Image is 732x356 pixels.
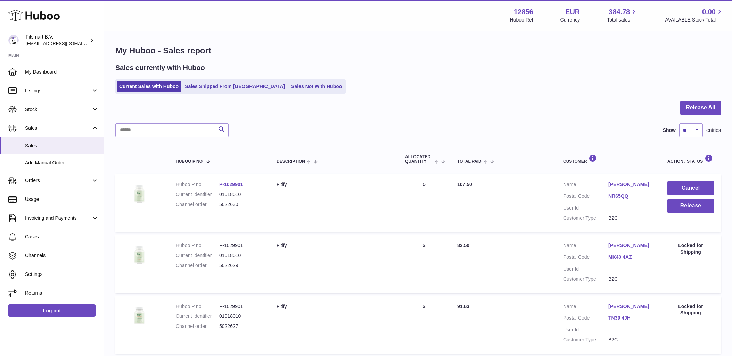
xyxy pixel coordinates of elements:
[514,7,533,17] strong: 12856
[26,34,88,47] div: Fitsmart B.V.
[563,215,608,221] dt: Customer Type
[122,303,157,328] img: 128561739542540.png
[565,7,580,17] strong: EUR
[25,177,91,184] span: Orders
[25,252,99,259] span: Channels
[176,252,219,259] dt: Current identifier
[25,234,99,240] span: Cases
[457,243,469,248] span: 82.50
[563,193,608,201] dt: Postal Code
[277,181,391,188] div: Fitify
[608,276,653,282] dd: B2C
[115,63,205,73] h2: Sales currently with Huboo
[25,69,99,75] span: My Dashboard
[560,17,580,23] div: Currency
[176,181,219,188] dt: Huboo P no
[219,242,263,249] dd: P-1029901
[25,106,91,113] span: Stock
[122,242,157,267] img: 128561739542540.png
[706,127,721,134] span: entries
[398,235,450,293] td: 3
[510,17,533,23] div: Huboo Ref
[176,313,219,320] dt: Current identifier
[563,327,608,333] dt: User Id
[667,303,714,316] div: Locked for Shipping
[182,81,287,92] a: Sales Shipped From [GEOGRAPHIC_DATA]
[176,262,219,269] dt: Channel order
[117,81,181,92] a: Current Sales with Huboo
[563,303,608,312] dt: Name
[219,201,263,208] dd: 5022630
[457,181,472,187] span: 107.50
[563,205,608,211] dt: User Id
[563,181,608,189] dt: Name
[608,242,653,249] a: [PERSON_NAME]
[176,303,219,310] dt: Huboo P no
[667,181,714,195] button: Cancel
[607,7,638,23] a: 384.78 Total sales
[665,7,724,23] a: 0.00 AVAILABLE Stock Total
[405,155,433,164] span: ALLOCATED Quantity
[25,271,99,278] span: Settings
[26,41,102,46] span: [EMAIL_ADDRESS][DOMAIN_NAME]
[608,303,653,310] a: [PERSON_NAME]
[219,323,263,330] dd: 5022627
[25,196,99,203] span: Usage
[563,276,608,282] dt: Customer Type
[219,181,243,187] a: P-1029901
[25,215,91,221] span: Invoicing and Payments
[219,313,263,320] dd: 01018010
[8,35,19,45] img: internalAdmin-12856@internal.huboo.com
[608,337,653,343] dd: B2C
[176,191,219,198] dt: Current identifier
[563,337,608,343] dt: Customer Type
[608,215,653,221] dd: B2C
[680,101,721,115] button: Release All
[8,304,96,317] a: Log out
[277,303,391,310] div: Fitify
[563,266,608,272] dt: User Id
[176,159,203,164] span: Huboo P no
[219,262,263,269] dd: 5022629
[457,304,469,309] span: 91.63
[25,125,91,132] span: Sales
[115,45,721,56] h1: My Huboo - Sales report
[702,7,716,17] span: 0.00
[25,143,99,149] span: Sales
[219,303,263,310] dd: P-1029901
[277,159,305,164] span: Description
[665,17,724,23] span: AVAILABLE Stock Total
[289,81,344,92] a: Sales Not With Huboo
[608,315,653,321] a: TN39 4JH
[398,296,450,354] td: 3
[609,7,630,17] span: 384.78
[563,242,608,251] dt: Name
[398,174,450,232] td: 5
[122,181,157,206] img: 128561739542540.png
[663,127,676,134] label: Show
[457,159,482,164] span: Total paid
[667,199,714,213] button: Release
[25,160,99,166] span: Add Manual Order
[667,242,714,255] div: Locked for Shipping
[563,315,608,323] dt: Postal Code
[607,17,638,23] span: Total sales
[608,254,653,261] a: MK40 4AZ
[608,193,653,200] a: NR65QQ
[277,242,391,249] div: Fitify
[219,191,263,198] dd: 01018010
[563,154,653,164] div: Customer
[176,323,219,330] dt: Channel order
[25,290,99,296] span: Returns
[608,181,653,188] a: [PERSON_NAME]
[667,154,714,164] div: Action / Status
[176,242,219,249] dt: Huboo P no
[176,201,219,208] dt: Channel order
[563,254,608,262] dt: Postal Code
[25,87,91,94] span: Listings
[219,252,263,259] dd: 01018010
